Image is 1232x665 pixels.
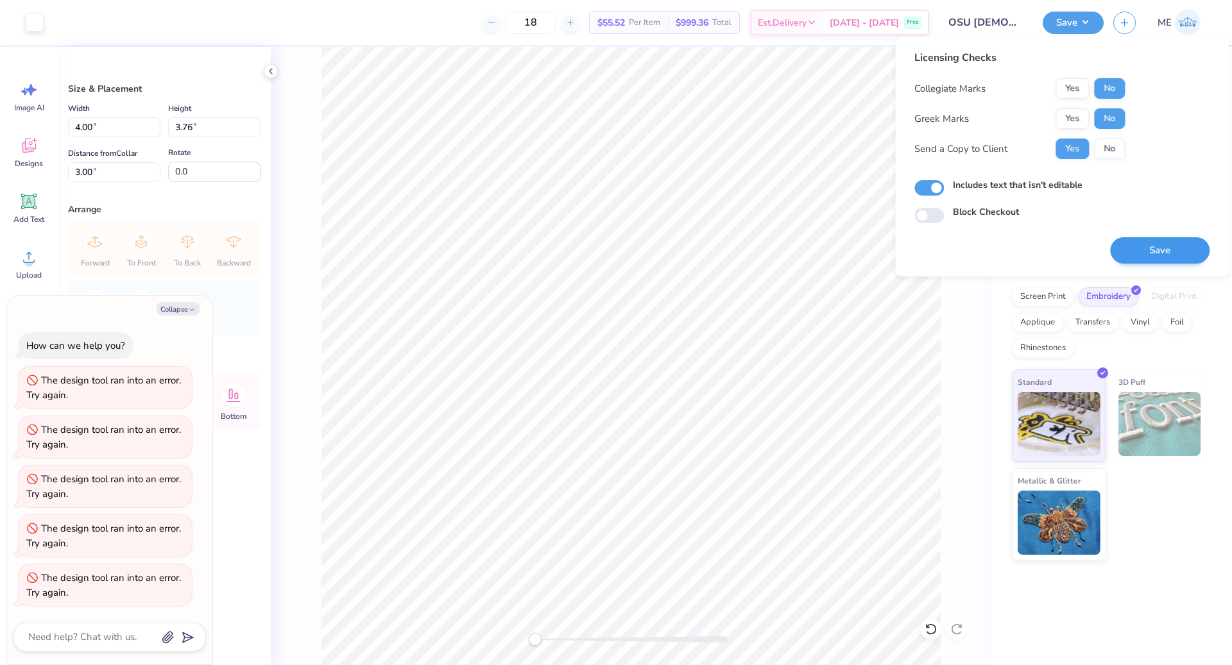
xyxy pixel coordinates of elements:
div: The design tool ran into an error. Try again. [26,522,181,550]
img: Metallic & Glitter [1018,491,1100,555]
img: Maria Espena [1175,10,1201,35]
button: No [1094,139,1125,159]
span: Designs [15,158,43,169]
span: Per Item [629,16,660,29]
img: Standard [1018,392,1100,456]
input: – – [506,11,556,34]
div: Greek Marks [914,112,969,126]
button: No [1094,78,1125,99]
button: Yes [1056,139,1089,159]
div: The design tool ran into an error. Try again. [26,571,181,599]
span: Total [712,16,732,29]
div: The design tool ran into an error. Try again. [26,473,181,500]
button: No [1094,108,1125,129]
span: ME [1158,15,1172,30]
label: Distance from Collar [68,146,137,161]
span: Bottom [221,411,246,421]
span: Free [907,18,919,27]
button: Yes [1056,78,1089,99]
div: Accessibility label [529,633,542,646]
span: $999.36 [676,16,708,29]
div: Arrange [68,203,261,216]
div: Applique [1012,313,1063,332]
span: Add Text [13,214,44,224]
div: The design tool ran into an error. Try again. [26,423,181,451]
label: Includes text that isn't editable [953,178,1082,192]
span: Metallic & Glitter [1018,474,1081,487]
div: Rhinestones [1012,339,1074,358]
button: Yes [1056,108,1089,129]
label: Rotate [168,145,191,160]
div: Digital Print [1143,287,1205,307]
div: Collegiate Marks [914,81,986,96]
div: Size & Placement [68,82,261,96]
div: Send a Copy to Client [914,142,1007,156]
div: Transfers [1067,313,1118,332]
div: Vinyl [1122,313,1158,332]
span: Est. Delivery [758,16,807,29]
div: How can we help you? [26,339,125,352]
span: Standard [1018,375,1052,389]
div: Screen Print [1012,287,1074,307]
span: [DATE] - [DATE] [830,16,899,29]
div: Foil [1162,313,1192,332]
label: Width [68,101,90,116]
input: Untitled Design [939,10,1033,35]
label: Block Checkout [953,205,1019,219]
span: Upload [16,270,42,280]
button: Save [1110,237,1210,264]
span: $55.52 [597,16,625,29]
span: 3D Puff [1118,375,1145,389]
div: Licensing Checks [914,50,1125,65]
a: ME [1152,10,1206,35]
div: Embroidery [1078,287,1139,307]
label: Height [168,101,191,116]
img: 3D Puff [1118,392,1201,456]
button: Collapse [157,302,200,316]
span: Image AI [14,103,44,113]
button: Save [1043,12,1104,34]
div: The design tool ran into an error. Try again. [26,374,181,401]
